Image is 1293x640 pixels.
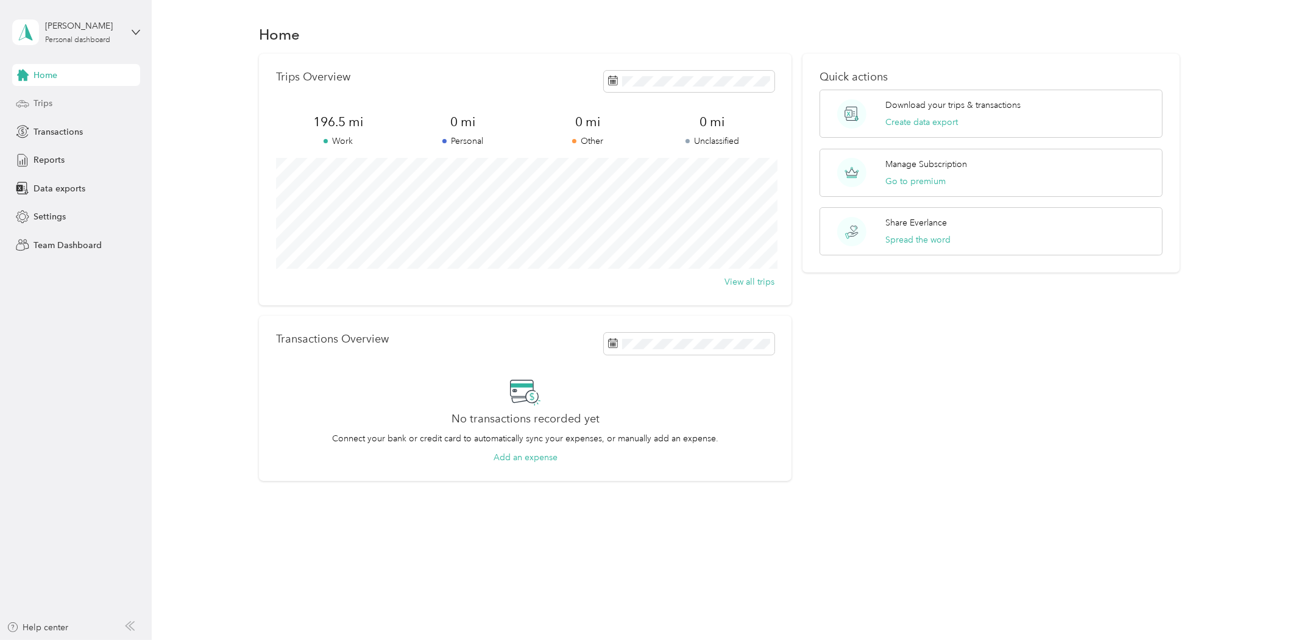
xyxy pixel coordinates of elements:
p: Work [276,135,401,148]
p: Trips Overview [276,71,350,84]
span: Home [34,69,57,82]
span: Data exports [34,182,85,195]
p: Transactions Overview [276,333,389,346]
p: Manage Subscription [885,158,967,171]
button: View all trips [724,276,774,288]
h2: No transactions recorded yet [452,413,600,425]
button: Create data export [885,116,958,129]
span: 0 mi [525,113,650,130]
span: 0 mi [401,113,526,130]
button: Spread the word [885,233,951,246]
p: Other [525,135,650,148]
span: Transactions [34,126,83,138]
span: 196.5 mi [276,113,401,130]
div: Personal dashboard [45,37,110,44]
span: Reports [34,154,65,166]
iframe: Everlance-gr Chat Button Frame [1225,572,1293,640]
span: Settings [34,210,66,223]
button: Add an expense [494,451,558,464]
span: Team Dashboard [34,239,102,252]
p: Connect your bank or credit card to automatically sync your expenses, or manually add an expense. [332,432,718,445]
div: [PERSON_NAME] [45,20,121,32]
span: Trips [34,97,52,110]
p: Quick actions [820,71,1163,84]
h1: Home [259,28,300,41]
p: Unclassified [650,135,775,148]
button: Go to premium [885,175,946,188]
span: 0 mi [650,113,775,130]
p: Share Everlance [885,216,947,229]
p: Download your trips & transactions [885,99,1021,112]
p: Personal [401,135,526,148]
button: Help center [7,621,69,634]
